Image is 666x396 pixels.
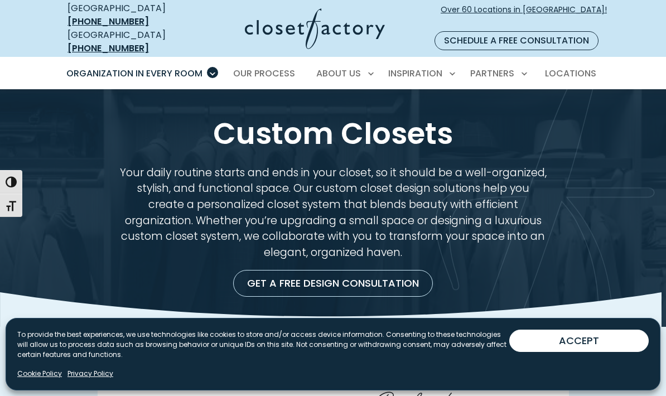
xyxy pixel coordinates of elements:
[17,369,62,379] a: Cookie Policy
[435,31,599,50] a: Schedule a Free Consultation
[545,67,596,80] span: Locations
[17,330,509,360] p: To provide the best experiences, we use technologies like cookies to store and/or access device i...
[509,330,649,352] button: ACCEPT
[59,58,607,89] nav: Primary Menu
[67,28,189,55] div: [GEOGRAPHIC_DATA]
[233,270,433,297] a: Get a Free Design Consultation
[67,42,149,55] a: [PHONE_NUMBER]
[316,67,361,80] span: About Us
[67,15,149,28] a: [PHONE_NUMBER]
[67,2,189,28] div: [GEOGRAPHIC_DATA]
[470,67,514,80] span: Partners
[245,8,385,49] img: Closet Factory Logo
[388,67,442,80] span: Inspiration
[67,369,113,379] a: Privacy Policy
[233,67,295,80] span: Our Process
[441,4,607,27] span: Over 60 Locations in [GEOGRAPHIC_DATA]!
[66,67,202,80] span: Organization in Every Room
[119,165,547,261] p: Your daily routine starts and ends in your closet, so it should be a well-organized, stylish, and...
[75,116,591,152] h1: Custom Closets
